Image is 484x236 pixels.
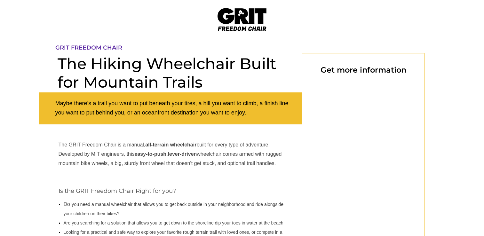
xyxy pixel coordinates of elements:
[64,202,283,216] span: ou need a manual wheelchair that allows you to get back outside in your neighborhood and ride alo...
[59,187,176,194] span: Is the GRIT Freedom Chair Right for you?
[64,201,74,207] span: Do y
[55,100,289,116] span: Maybe there’s a trail you want to put beneath your tires, a hill you want to climb, a finish line...
[168,151,197,157] strong: lever-driven
[64,220,283,225] span: Are you searching for a solution that allows you to get down to the shoreline dip your toes in wa...
[145,142,196,147] strong: all-terrain wheelchair
[59,142,282,166] span: The GRIT Freedom Chair is a manual, built for every type of adventure. Developed by MIT engineers...
[55,44,122,51] span: GRIT FREEDOM CHAIR
[135,151,167,157] strong: easy-to-push
[321,65,406,75] span: Get more information
[58,54,276,91] span: The Hiking Wheelchair Built for Mountain Trails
